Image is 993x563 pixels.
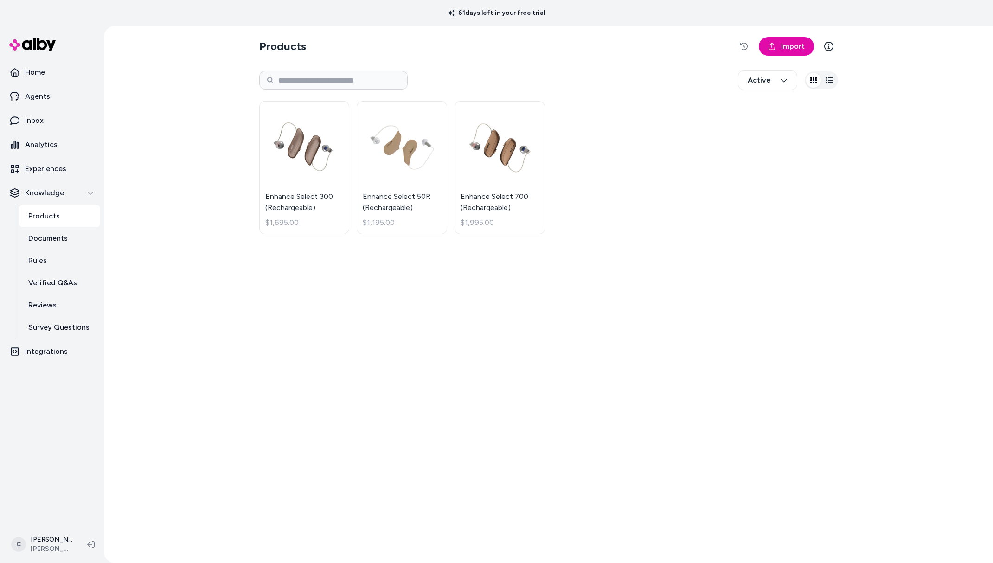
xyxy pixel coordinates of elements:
[4,340,100,363] a: Integrations
[4,134,100,156] a: Analytics
[25,139,58,150] p: Analytics
[357,101,447,234] a: Enhance Select 50R (Rechargeable)Enhance Select 50R (Rechargeable)$1,195.00
[31,544,72,554] span: [PERSON_NAME]
[25,187,64,198] p: Knowledge
[25,163,66,174] p: Experiences
[25,115,44,126] p: Inbox
[259,39,306,54] h2: Products
[4,158,100,180] a: Experiences
[19,294,100,316] a: Reviews
[4,182,100,204] button: Knowledge
[11,537,26,552] span: C
[781,41,805,52] span: Import
[19,272,100,294] a: Verified Q&As
[259,101,350,234] a: Enhance Select 300 (Rechargeable)Enhance Select 300 (Rechargeable)$1,695.00
[455,101,545,234] a: Enhance Select 700 (Rechargeable)Enhance Select 700 (Rechargeable)$1,995.00
[19,316,100,339] a: Survey Questions
[19,227,100,250] a: Documents
[28,300,57,311] p: Reviews
[28,233,68,244] p: Documents
[25,346,68,357] p: Integrations
[28,322,90,333] p: Survey Questions
[31,535,72,544] p: [PERSON_NAME]
[738,70,797,90] button: Active
[25,67,45,78] p: Home
[6,530,80,559] button: C[PERSON_NAME][PERSON_NAME]
[28,277,77,288] p: Verified Q&As
[4,61,100,83] a: Home
[442,8,551,18] p: 61 days left in your free trial
[25,91,50,102] p: Agents
[19,250,100,272] a: Rules
[4,85,100,108] a: Agents
[28,211,60,222] p: Products
[19,205,100,227] a: Products
[759,37,814,56] a: Import
[28,255,47,266] p: Rules
[9,38,56,51] img: alby Logo
[4,109,100,132] a: Inbox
